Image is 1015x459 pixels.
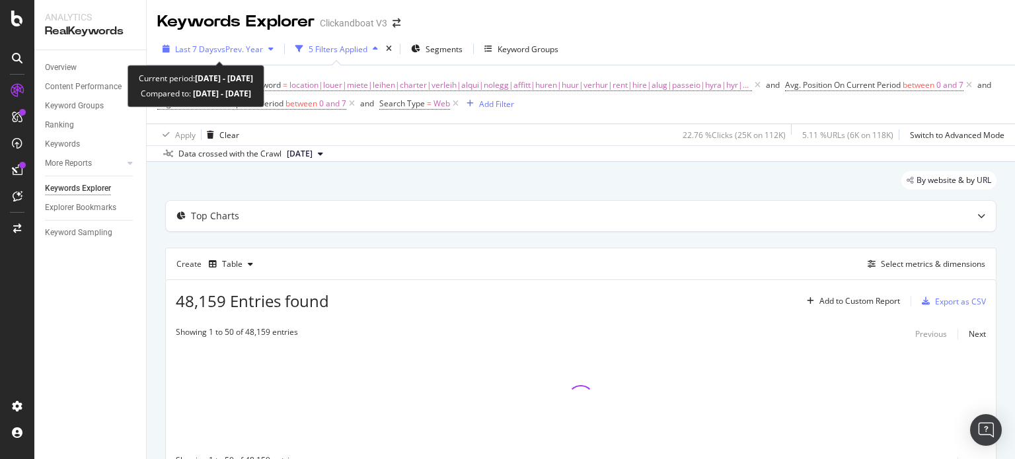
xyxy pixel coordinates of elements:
[881,258,985,269] div: Select metrics & dimensions
[191,88,251,99] b: [DATE] - [DATE]
[290,38,383,59] button: 5 Filters Applied
[969,326,986,342] button: Next
[45,182,137,195] a: Keywords Explorer
[45,99,104,113] div: Keyword Groups
[935,296,986,307] div: Export as CSV
[45,157,92,170] div: More Reports
[45,61,77,75] div: Overview
[45,226,137,240] a: Keyword Sampling
[204,254,258,275] button: Table
[903,79,934,90] span: between
[157,38,279,59] button: Last 7 DaysvsPrev. Year
[309,44,367,55] div: 5 Filters Applied
[178,148,282,160] div: Data crossed with the Crawl
[176,326,298,342] div: Showing 1 to 50 of 48,159 entries
[45,182,111,195] div: Keywords Explorer
[479,98,514,110] div: Add Filter
[45,137,137,151] a: Keywords
[175,44,217,55] span: Last 7 Days
[283,79,287,90] span: =
[901,171,996,190] div: legacy label
[45,118,74,132] div: Ranking
[45,118,137,132] a: Ranking
[289,76,752,94] span: location|louer|miete|leihen|charter|verleih|alqui|nolegg|affitt|huren|huur|verhur|rent|hire|alug|...
[141,86,251,101] div: Compared to:
[915,326,947,342] button: Previous
[202,124,239,145] button: Clear
[766,79,780,90] div: and
[45,99,137,113] a: Keyword Groups
[219,129,239,141] div: Clear
[819,297,900,305] div: Add to Custom Report
[936,76,963,94] span: 0 and 7
[45,24,135,39] div: RealKeywords
[45,80,122,94] div: Content Performance
[45,157,124,170] a: More Reports
[195,73,253,84] b: [DATE] - [DATE]
[498,44,558,55] div: Keyword Groups
[360,98,374,109] div: and
[45,11,135,24] div: Analytics
[45,201,116,215] div: Explorer Bookmarks
[479,38,564,59] button: Keyword Groups
[862,256,985,272] button: Select metrics & dimensions
[217,44,263,55] span: vs Prev. Year
[176,290,329,312] span: 48,159 Entries found
[45,201,137,215] a: Explorer Bookmarks
[45,226,112,240] div: Keyword Sampling
[379,98,425,109] span: Search Type
[433,94,450,113] span: Web
[176,254,258,275] div: Create
[383,42,395,55] div: times
[319,94,346,113] span: 0 and 7
[426,44,463,55] span: Segments
[461,96,514,112] button: Add Filter
[285,98,317,109] span: between
[917,176,991,184] span: By website & by URL
[683,129,786,141] div: 22.76 % Clicks ( 25K on 112K )
[917,291,986,312] button: Export as CSV
[191,209,239,223] div: Top Charts
[45,61,137,75] a: Overview
[905,124,1004,145] button: Switch to Advanced Mode
[393,18,400,28] div: arrow-right-arrow-left
[360,97,374,110] button: and
[282,146,328,162] button: [DATE]
[977,79,991,91] button: and
[427,98,432,109] span: =
[969,328,986,339] div: Next
[45,137,80,151] div: Keywords
[915,328,947,339] div: Previous
[139,71,253,86] div: Current period:
[406,38,468,59] button: Segments
[802,291,900,312] button: Add to Custom Report
[287,148,313,160] span: 2025 Aug. 17th
[802,129,893,141] div: 5.11 % URLs ( 6K on 118K )
[222,260,243,268] div: Table
[785,79,901,90] span: Avg. Position On Current Period
[175,129,196,141] div: Apply
[45,80,137,94] a: Content Performance
[977,79,991,90] div: and
[157,124,196,145] button: Apply
[157,11,315,33] div: Keywords Explorer
[766,79,780,91] button: and
[910,129,1004,141] div: Switch to Advanced Mode
[320,17,387,30] div: Clickandboat V3
[249,79,281,90] span: Keyword
[970,414,1002,446] div: Open Intercom Messenger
